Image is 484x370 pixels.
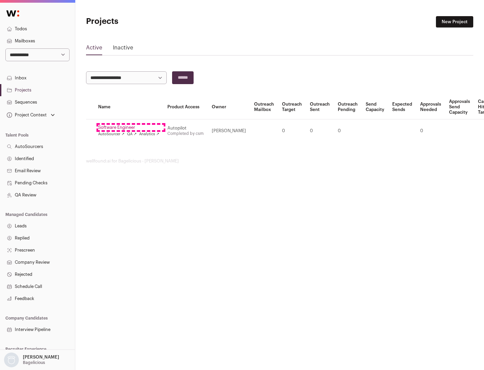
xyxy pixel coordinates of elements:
[278,95,306,119] th: Outreach Target
[127,132,136,137] a: QA ↗
[334,95,362,119] th: Outreach Pending
[86,158,473,164] footer: wellfound:ai for Bagelicious - [PERSON_NAME]
[86,16,215,27] h1: Projects
[23,355,59,360] p: [PERSON_NAME]
[208,95,250,119] th: Owner
[250,95,278,119] th: Outreach Mailbox
[278,119,306,143] td: 0
[362,95,388,119] th: Send Capacity
[167,132,204,136] a: Completed by csm
[4,353,19,367] img: nopic.png
[208,119,250,143] td: [PERSON_NAME]
[3,353,61,367] button: Open dropdown
[416,95,445,119] th: Approvals Needed
[306,95,334,119] th: Outreach Sent
[163,95,208,119] th: Product Access
[5,112,47,118] div: Project Context
[306,119,334,143] td: 0
[3,7,23,20] img: Wellfound
[167,125,204,131] div: Autopilot
[139,132,159,137] a: Analytics ↗
[416,119,445,143] td: 0
[98,132,124,137] a: AutoSourcer ↗
[5,110,56,120] button: Open dropdown
[86,44,102,54] a: Active
[23,360,45,365] p: Bagelicious
[388,95,416,119] th: Expected Sends
[436,16,473,28] a: New Project
[98,125,159,130] a: Software Engineer
[334,119,362,143] td: 0
[113,44,133,54] a: Inactive
[94,95,163,119] th: Name
[445,95,474,119] th: Approvals Send Capacity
